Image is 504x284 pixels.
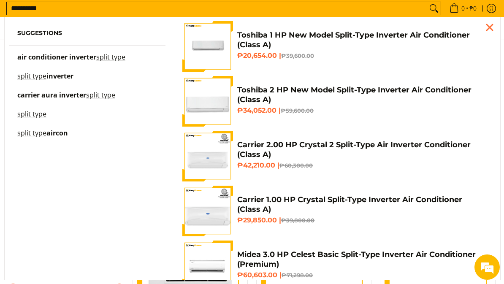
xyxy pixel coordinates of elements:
[96,52,125,62] mark: split type
[17,92,115,107] p: carrier aura inverter split type
[182,186,488,236] a: Carrier 1.00 HP Crystal Split-Type Inverter Air Conditioner (Class A) Carrier 1.00 HP Crystal Spl...
[17,54,157,69] a: air conditioner inverter split type
[427,2,441,15] button: Search
[237,30,488,49] h4: Toshiba 1 HP New Model Split-Type Inverter Air Conditioner (Class A)
[460,5,466,11] span: 0
[468,5,478,11] span: ₱0
[17,71,46,81] mark: split type
[17,111,157,126] a: split type
[17,52,96,62] span: air conditioner inverter
[281,52,314,59] del: ₱39,600.00
[282,272,313,279] del: ₱71,298.00
[237,140,488,159] h4: Carrier 2.00 HP Crystal 2 Split-Type Air Inverter Conditioner (Class A)
[4,192,161,222] textarea: Type your message and hit 'Enter'
[17,109,46,119] mark: split type
[182,21,488,72] a: Toshiba 1 HP New Model Split-Type Inverter Air Conditioner (Class A) Toshiba 1 HP New Model Split...
[44,47,142,58] div: Chat with us now
[182,76,233,127] img: Toshiba 2 HP New Model Split-Type Inverter Air Conditioner (Class A)
[46,71,73,81] span: inverter
[281,107,314,114] del: ₱59,600.00
[281,217,314,224] del: ₱39,800.00
[17,90,86,100] span: carrier aura inverter
[182,131,233,181] img: Carrier 2.00 HP Crystal 2 Split-Type Air Inverter Conditioner (Class A)
[237,271,488,280] h6: ₱60,603.00 |
[49,87,117,172] span: We're online!
[182,186,233,236] img: Carrier 1.00 HP Crystal Split-Type Inverter Air Conditioner (Class A)
[483,21,496,34] div: Close pop up
[182,21,233,72] img: Toshiba 1 HP New Model Split-Type Inverter Air Conditioner (Class A)
[279,162,313,169] del: ₱60,300.00
[17,30,157,37] h6: Suggestions
[182,76,488,127] a: Toshiba 2 HP New Model Split-Type Inverter Air Conditioner (Class A) Toshiba 2 HP New Model Split...
[17,73,73,88] p: split type inverter
[17,130,157,145] a: split type aircon
[237,216,488,225] h6: ₱29,850.00 |
[17,111,46,126] p: split type
[182,131,488,181] a: Carrier 2.00 HP Crystal 2 Split-Type Air Inverter Conditioner (Class A) Carrier 2.00 HP Crystal 2...
[17,92,157,107] a: carrier aura inverter split type
[447,4,479,13] span: •
[237,250,488,269] h4: Midea 3.0 HP Celest Basic Split-Type Inverter Air Conditioner (Premium)
[17,130,68,145] p: split type aircon
[17,54,125,69] p: air conditioner inverter split type
[138,4,159,24] div: Minimize live chat window
[46,128,68,138] span: aircon
[237,85,488,104] h4: Toshiba 2 HP New Model Split-Type Inverter Air Conditioner (Class A)
[237,106,488,115] h6: ₱34,052.00 |
[17,128,46,138] mark: split type
[86,90,115,100] mark: split type
[237,195,488,214] h4: Carrier 1.00 HP Crystal Split-Type Inverter Air Conditioner (Class A)
[237,161,488,170] h6: ₱42,210.00 |
[237,51,488,60] h6: ₱20,654.00 |
[17,73,157,88] a: split type inverter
